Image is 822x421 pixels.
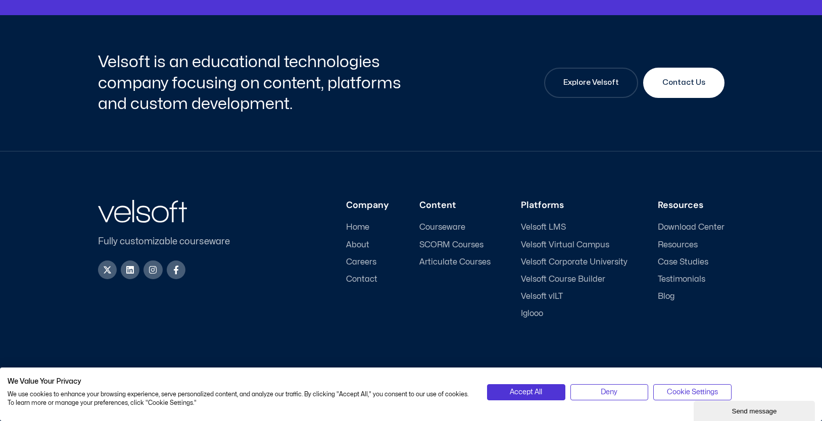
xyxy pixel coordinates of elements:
button: Deny all cookies [570,384,648,400]
span: Velsoft LMS [521,223,566,232]
span: About [346,240,369,250]
span: Velsoft Course Builder [521,275,605,284]
button: Adjust cookie preferences [653,384,731,400]
span: Explore Velsoft [563,77,619,89]
span: Contact [346,275,377,284]
a: Blog [658,292,724,301]
span: Accept All [510,387,542,398]
a: About [346,240,389,250]
a: Case Studies [658,257,724,267]
a: Home [346,223,389,232]
a: Iglooo [521,309,627,319]
h2: We Value Your Privacy [8,377,472,386]
h3: Company [346,200,389,211]
span: Courseware [419,223,465,232]
span: Contact Us [662,77,705,89]
span: Deny [601,387,617,398]
a: Courseware [419,223,491,232]
span: Iglooo [521,309,543,319]
a: Careers [346,257,389,267]
a: Velsoft Virtual Campus [521,240,627,250]
a: Contact [346,275,389,284]
a: Contact Us [643,68,724,98]
button: Accept all cookies [487,384,565,400]
span: Careers [346,257,376,267]
span: Testimonials [658,275,705,284]
span: Home [346,223,369,232]
span: SCORM Courses [419,240,483,250]
a: Resources [658,240,724,250]
h2: Velsoft is an educational technologies company focusing on content, platforms and custom developm... [98,51,409,115]
h3: Platforms [521,200,627,211]
span: Velsoft Virtual Campus [521,240,609,250]
a: Velsoft Corporate University [521,257,627,267]
a: Velsoft LMS [521,223,627,232]
span: Resources [658,240,698,250]
a: Explore Velsoft [544,68,638,98]
iframe: chat widget [694,399,817,421]
span: Cookie Settings [667,387,718,398]
a: Velsoft vILT [521,292,627,301]
p: Fully customizable courseware [98,235,247,248]
span: Velsoft vILT [521,292,563,301]
h3: Content [419,200,491,211]
span: Blog [658,292,674,301]
h3: Resources [658,200,724,211]
a: SCORM Courses [419,240,491,250]
p: We use cookies to enhance your browsing experience, serve personalized content, and analyze our t... [8,390,472,407]
a: Articulate Courses [419,257,491,267]
span: Case Studies [658,257,708,267]
a: Download Center [658,223,724,232]
a: Testimonials [658,275,724,284]
a: Velsoft Course Builder [521,275,627,284]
